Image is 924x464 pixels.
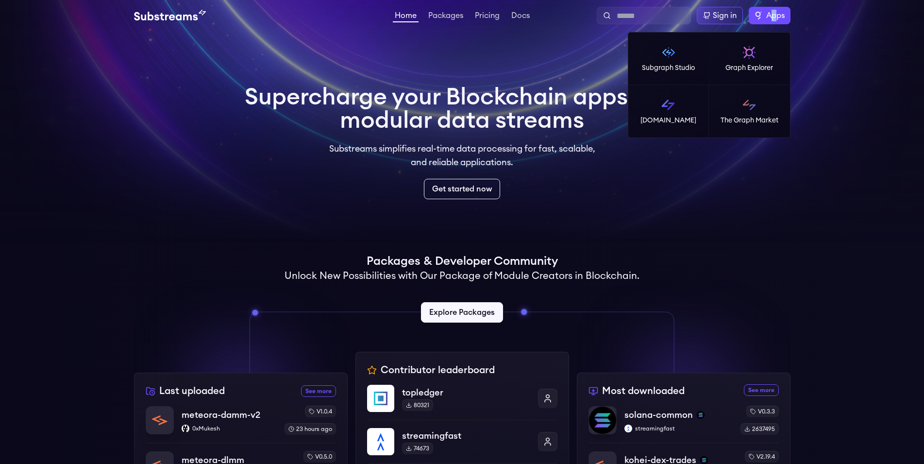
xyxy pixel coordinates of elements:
a: streamingfaststreamingfast74673 [367,420,557,463]
div: 80321 [402,399,433,411]
img: The Graph logo [755,12,762,19]
a: Home [393,12,419,22]
p: streamingfast [624,425,733,432]
img: Graph Explorer logo [741,45,757,60]
img: solana [697,411,705,419]
a: Pricing [473,12,502,21]
a: Sign in [697,7,743,24]
div: 2637495 [740,423,779,435]
p: Graph Explorer [725,63,773,73]
p: The Graph Market [721,116,778,125]
img: meteora-damm-v2 [146,407,173,434]
h1: Packages & Developer Community [367,254,558,269]
p: 0xMukesh [182,425,277,432]
p: Substreams simplifies real-time data processing for fast, scalable, and reliable applications. [322,142,602,169]
img: solana [700,456,708,464]
p: meteora-damm-v2 [182,408,260,422]
div: Sign in [713,10,737,21]
div: 23 hours ago [285,423,336,435]
a: Subgraph Studio [628,33,709,85]
a: meteora-damm-v2meteora-damm-v20xMukesh0xMukeshv1.0.423 hours ago [146,406,336,443]
img: Substream's logo [134,10,206,21]
img: The Graph Market logo [741,97,757,113]
h1: Supercharge your Blockchain apps with modular data streams [245,86,680,132]
img: streamingfast [624,425,632,432]
a: Get started now [424,179,500,199]
div: 74673 [402,443,433,454]
div: v1.0.4 [305,406,336,417]
p: [DOMAIN_NAME] [640,116,696,125]
a: Explore Packages [421,302,503,323]
span: Apps [766,10,785,21]
a: The Graph Market [709,85,790,137]
a: solana-commonsolana-commonsolanastreamingfaststreamingfastv0.3.32637495 [588,406,779,443]
a: Graph Explorer [709,33,790,85]
a: Docs [509,12,532,21]
h2: Unlock New Possibilities with Our Package of Module Creators in Blockchain. [285,269,639,283]
div: v0.3.3 [746,406,779,417]
a: See more recently uploaded packages [301,385,336,397]
a: [DOMAIN_NAME] [628,85,709,137]
img: Substreams logo [660,97,676,113]
p: solana-common [624,408,693,422]
p: topledger [402,386,530,399]
img: topledger [367,385,394,412]
p: Subgraph Studio [642,63,695,73]
div: v2.19.4 [745,451,779,463]
img: solana-common [589,407,616,434]
a: topledgertopledger80321 [367,385,557,420]
div: v0.5.0 [303,451,336,463]
img: Subgraph Studio logo [661,45,676,60]
p: streamingfast [402,429,530,443]
a: See more most downloaded packages [744,384,779,396]
img: streamingfast [367,428,394,455]
a: Packages [426,12,465,21]
img: 0xMukesh [182,425,189,432]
